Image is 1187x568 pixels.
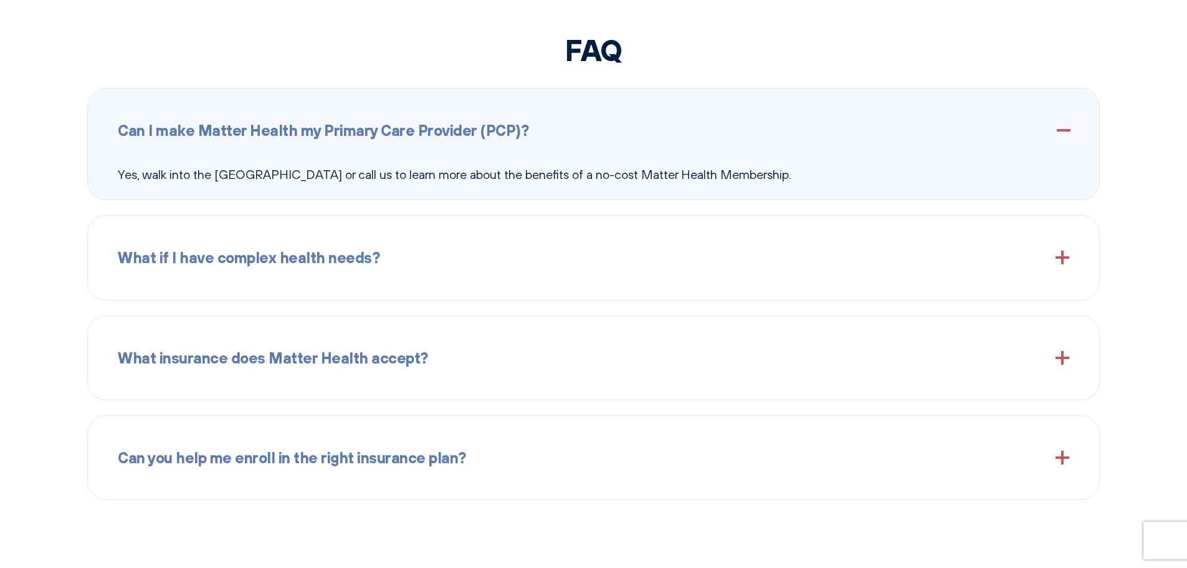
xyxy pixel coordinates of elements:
[118,346,428,370] span: What insurance does Matter Health accept?
[118,246,379,269] span: What if I have complex health needs?
[118,165,1069,185] p: Yes, walk into the [GEOGRAPHIC_DATA] or call us to learn more about the benefits of a no-cost Mat...
[118,446,466,469] span: Can you help me enroll in the right insurance plan?
[118,118,528,142] span: Can I make Matter Health my Primary Care Provider (PCP)?
[87,32,1100,68] h2: FAQ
